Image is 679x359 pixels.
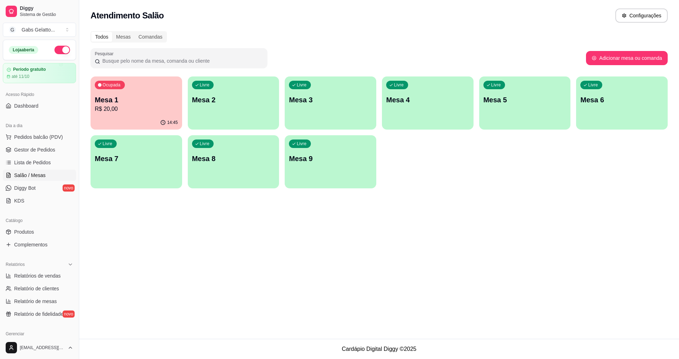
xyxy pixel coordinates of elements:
button: OcupadaMesa 1R$ 20,0014:45 [91,76,182,130]
p: Livre [588,82,598,88]
button: Pedidos balcão (PDV) [3,131,76,143]
span: Dashboard [14,102,39,109]
span: Pedidos balcão (PDV) [14,133,63,141]
p: Livre [297,141,307,147]
a: KDS [3,195,76,206]
p: Mesa 5 [483,95,567,105]
button: Select a team [3,23,76,37]
div: Comandas [135,32,167,42]
div: Catálogo [3,215,76,226]
a: Lista de Pedidos [3,157,76,168]
a: Produtos [3,226,76,238]
button: LivreMesa 3 [285,76,376,130]
button: LivreMesa 6 [576,76,668,130]
span: Diggy Bot [14,184,36,192]
span: G [9,26,16,33]
span: Relatório de clientes [14,285,59,292]
a: Gestor de Pedidos [3,144,76,155]
p: Livre [394,82,404,88]
p: Mesa 4 [386,95,469,105]
span: Produtos [14,228,34,235]
p: Mesa 8 [192,154,275,164]
button: LivreMesa 9 [285,135,376,188]
span: KDS [14,197,24,204]
span: Complementos [14,241,47,248]
a: Diggy Botnovo [3,182,76,194]
footer: Cardápio Digital Diggy © 2025 [79,339,679,359]
article: Período gratuito [13,67,46,72]
p: Mesa 1 [95,95,178,105]
span: Gestor de Pedidos [14,146,55,153]
p: Mesa 7 [95,154,178,164]
article: até 11/10 [12,74,29,79]
button: LivreMesa 8 [188,135,279,188]
p: Livre [103,141,112,147]
span: Relatórios [6,262,25,267]
p: Mesa 6 [580,95,663,105]
button: Configurações [615,8,668,23]
p: Livre [200,82,210,88]
span: Diggy [20,5,73,12]
p: 14:45 [167,120,178,125]
p: Mesa 2 [192,95,275,105]
div: Gerenciar [3,328,76,340]
span: Lista de Pedidos [14,159,51,166]
button: LivreMesa 4 [382,76,474,130]
p: Livre [491,82,501,88]
button: LivreMesa 5 [479,76,571,130]
div: Todos [91,32,112,42]
button: LivreMesa 2 [188,76,279,130]
h2: Atendimento Salão [91,10,164,21]
a: Relatório de mesas [3,296,76,307]
button: Alterar Status [54,46,70,54]
a: Relatórios de vendas [3,270,76,281]
button: [EMAIL_ADDRESS][DOMAIN_NAME] [3,339,76,356]
a: Relatório de fidelidadenovo [3,308,76,320]
span: Sistema de Gestão [20,12,73,17]
p: Mesa 3 [289,95,372,105]
a: Salão / Mesas [3,170,76,181]
div: Acesso Rápido [3,89,76,100]
span: Relatórios de vendas [14,272,61,279]
button: LivreMesa 7 [91,135,182,188]
a: Relatório de clientes [3,283,76,294]
p: Ocupada [103,82,121,88]
span: Relatório de fidelidade [14,310,63,318]
p: Livre [297,82,307,88]
p: R$ 20,00 [95,105,178,113]
div: Gabs Gelatto ... [22,26,55,33]
label: Pesquisar [95,51,116,57]
a: Complementos [3,239,76,250]
span: Relatório de mesas [14,298,57,305]
div: Loja aberta [9,46,38,54]
input: Pesquisar [100,57,263,64]
span: [EMAIL_ADDRESS][DOMAIN_NAME] [20,345,65,351]
div: Dia a dia [3,120,76,131]
div: Mesas [112,32,134,42]
span: Salão / Mesas [14,172,46,179]
a: DiggySistema de Gestão [3,3,76,20]
a: Dashboard [3,100,76,112]
p: Mesa 9 [289,154,372,164]
p: Livre [200,141,210,147]
button: Adicionar mesa ou comanda [586,51,668,65]
a: Período gratuitoaté 11/10 [3,63,76,83]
